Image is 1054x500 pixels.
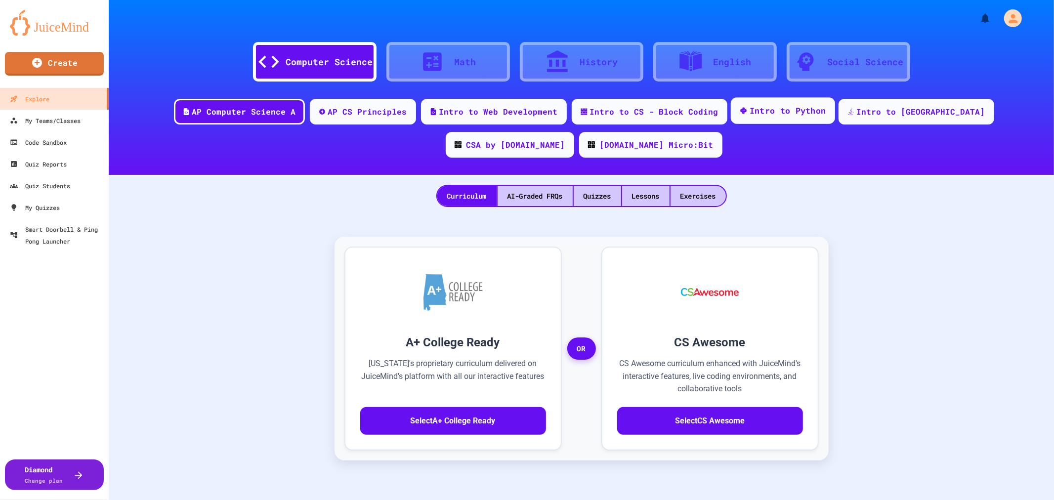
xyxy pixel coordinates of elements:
p: CS Awesome curriculum enhanced with JuiceMind's interactive features, live coding environments, a... [617,357,803,395]
div: [DOMAIN_NAME] Micro:Bit [600,139,714,151]
div: My Account [994,7,1024,30]
div: Diamond [25,464,63,485]
div: History [580,55,618,69]
div: Social Science [828,55,904,69]
div: Math [455,55,476,69]
img: A+ College Ready [423,274,483,311]
div: Curriculum [437,186,497,206]
img: logo-orange.svg [10,10,99,36]
img: CS Awesome [671,262,749,322]
div: Intro to Web Development [439,106,558,118]
h3: A+ College Ready [360,333,546,351]
img: CODE_logo_RGB.png [588,141,595,148]
div: AP CS Principles [328,106,407,118]
button: SelectA+ College Ready [360,407,546,435]
div: Smart Doorbell & Ping Pong Launcher [10,223,105,247]
div: Quiz Students [10,180,70,192]
div: My Teams/Classes [10,115,81,126]
div: Computer Science [286,55,373,69]
div: Intro to CS - Block Coding [590,106,718,118]
span: Change plan [25,477,63,484]
div: Intro to Python [750,105,826,117]
button: DiamondChange plan [5,459,104,490]
div: Quizzes [574,186,621,206]
div: Quiz Reports [10,158,67,170]
div: Exercises [671,186,726,206]
div: My Notifications [961,10,994,27]
div: English [713,55,751,69]
div: My Quizzes [10,202,60,213]
div: AP Computer Science A [192,106,296,118]
p: [US_STATE]'s proprietary curriculum delivered on JuiceMind's platform with all our interactive fe... [360,357,546,395]
span: OR [567,337,596,360]
a: Create [5,52,104,76]
div: Explore [10,93,49,105]
div: Intro to [GEOGRAPHIC_DATA] [857,106,985,118]
div: Code Sandbox [10,136,67,148]
img: CODE_logo_RGB.png [455,141,462,148]
h3: CS Awesome [617,333,803,351]
div: Lessons [622,186,670,206]
div: CSA by [DOMAIN_NAME] [466,139,565,151]
div: AI-Graded FRQs [498,186,573,206]
button: SelectCS Awesome [617,407,803,435]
